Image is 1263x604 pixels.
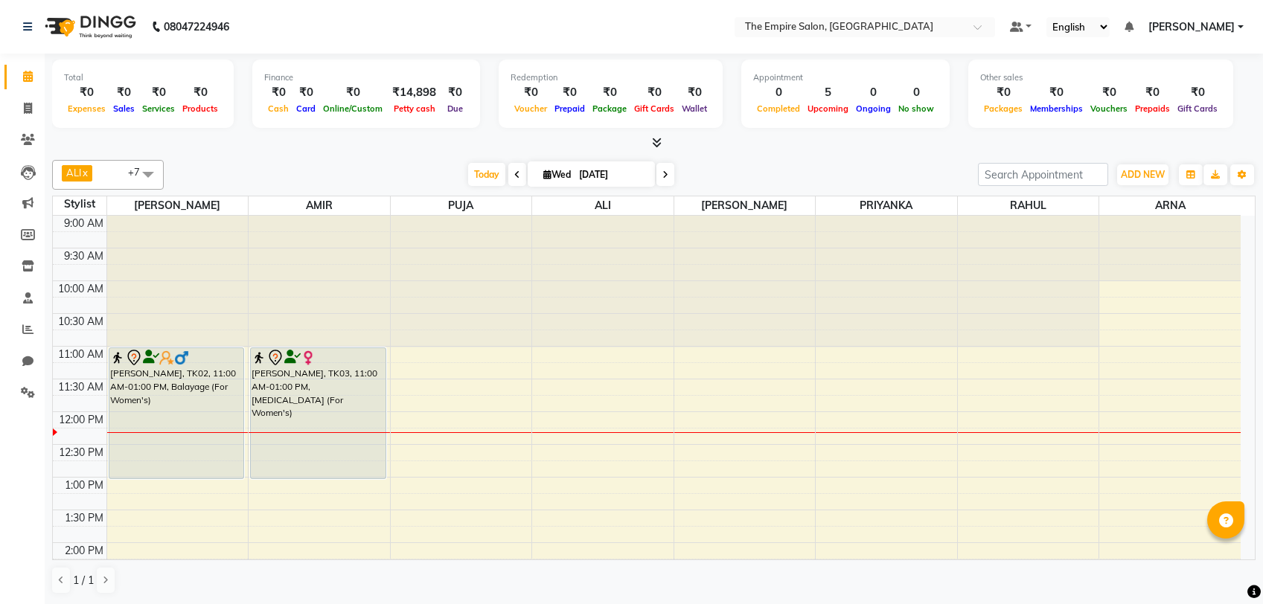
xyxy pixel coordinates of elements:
span: Voucher [511,103,551,114]
span: [PERSON_NAME] [674,196,816,215]
span: ARNA [1099,196,1241,215]
span: 1 / 1 [73,573,94,588]
span: ALI [66,167,81,179]
b: 08047224946 [164,6,229,48]
div: ₹0 [179,84,222,101]
img: logo [38,6,140,48]
input: 2025-09-03 [575,164,649,186]
div: 0 [753,84,804,101]
span: Products [179,103,222,114]
div: ₹0 [1131,84,1174,101]
span: Due [444,103,467,114]
span: Ongoing [852,103,895,114]
div: 11:30 AM [55,379,106,395]
span: AMIR [249,196,390,215]
span: Vouchers [1087,103,1131,114]
div: Stylist [53,196,106,212]
a: x [81,167,88,179]
div: 1:30 PM [62,510,106,526]
div: Finance [264,71,468,84]
span: Prepaids [1131,103,1174,114]
div: ₹0 [980,84,1026,101]
div: 10:30 AM [55,314,106,330]
div: 1:00 PM [62,478,106,493]
span: PUJA [391,196,532,215]
span: RAHUL [958,196,1099,215]
div: ₹0 [264,84,292,101]
div: 0 [895,84,938,101]
div: ₹0 [1174,84,1221,101]
div: ₹0 [589,84,630,101]
span: No show [895,103,938,114]
span: Cash [264,103,292,114]
div: 0 [852,84,895,101]
span: Expenses [64,103,109,114]
span: Packages [980,103,1026,114]
div: Appointment [753,71,938,84]
span: [PERSON_NAME] [1148,19,1235,35]
div: ₹0 [678,84,711,101]
div: ₹0 [319,84,386,101]
div: 12:30 PM [56,445,106,460]
div: Other sales [980,71,1221,84]
span: +7 [128,166,151,178]
span: Wallet [678,103,711,114]
div: 5 [804,84,852,101]
div: ₹0 [64,84,109,101]
div: [PERSON_NAME], TK03, 11:00 AM-01:00 PM, [MEDICAL_DATA] (For Women's) [251,348,386,478]
div: ₹14,898 [386,84,442,101]
div: 11:00 AM [55,347,106,362]
span: Online/Custom [319,103,386,114]
span: Petty cash [390,103,439,114]
div: ₹0 [551,84,589,101]
span: Services [138,103,179,114]
input: Search Appointment [978,163,1108,186]
div: 9:00 AM [61,216,106,231]
span: PRIYANKA [816,196,957,215]
div: 10:00 AM [55,281,106,297]
div: ₹0 [442,84,468,101]
span: Sales [109,103,138,114]
button: ADD NEW [1117,164,1168,185]
div: ₹0 [511,84,551,101]
iframe: chat widget [1200,544,1248,589]
div: ₹0 [1087,84,1131,101]
div: 12:00 PM [56,412,106,428]
span: ALI [532,196,674,215]
div: 9:30 AM [61,248,106,264]
span: Card [292,103,319,114]
span: Upcoming [804,103,852,114]
span: [PERSON_NAME] [107,196,249,215]
span: Completed [753,103,804,114]
span: Gift Cards [1174,103,1221,114]
span: Prepaid [551,103,589,114]
div: Redemption [511,71,711,84]
div: ₹0 [1026,84,1087,101]
span: Today [468,163,505,186]
span: Gift Cards [630,103,678,114]
div: ₹0 [109,84,138,101]
div: ₹0 [292,84,319,101]
span: Wed [540,169,575,180]
span: Memberships [1026,103,1087,114]
div: ₹0 [630,84,678,101]
div: 2:00 PM [62,543,106,559]
span: Package [589,103,630,114]
div: [PERSON_NAME], TK02, 11:00 AM-01:00 PM, Balayage (For Women's) [109,348,244,478]
div: Total [64,71,222,84]
span: ADD NEW [1121,169,1165,180]
div: ₹0 [138,84,179,101]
